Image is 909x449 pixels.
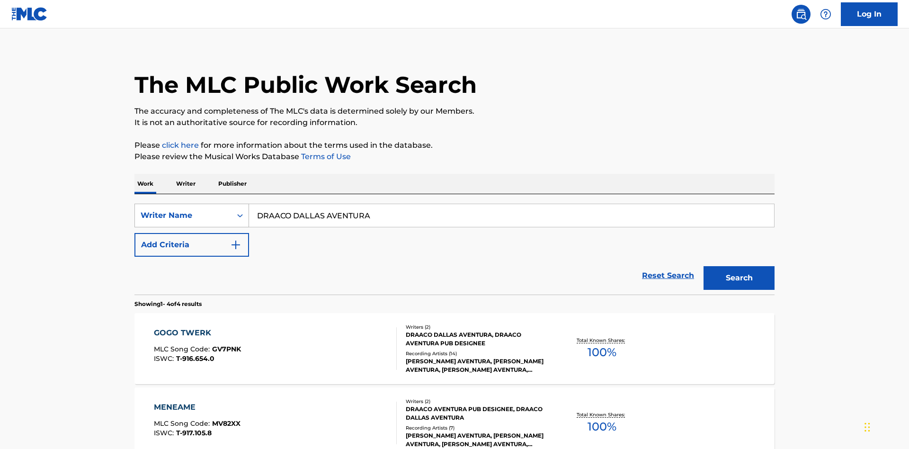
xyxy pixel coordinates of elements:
[212,345,241,353] span: GV7PNK
[212,419,241,428] span: MV82XX
[406,431,549,449] div: [PERSON_NAME] AVENTURA, [PERSON_NAME] AVENTURA, [PERSON_NAME] AVENTURA, [PERSON_NAME] AVENTURA, [...
[134,300,202,308] p: Showing 1 - 4 of 4 results
[862,404,909,449] iframe: Chat Widget
[162,141,199,150] a: click here
[176,429,212,437] span: T-917.105.8
[406,398,549,405] div: Writers ( 2 )
[792,5,811,24] a: Public Search
[841,2,898,26] a: Log In
[820,9,831,20] img: help
[299,152,351,161] a: Terms of Use
[134,174,156,194] p: Work
[134,313,775,384] a: GOGO TWERKMLC Song Code:GV7PNKISWC:T-916.654.0Writers (2)DRAACO DALLAS AVENTURA, DRAACO AVENTURA ...
[154,354,176,363] span: ISWC :
[406,424,549,431] div: Recording Artists ( 7 )
[637,265,699,286] a: Reset Search
[577,411,627,418] p: Total Known Shares:
[406,331,549,348] div: DRAACO DALLAS AVENTURA, DRAACO AVENTURA PUB DESIGNEE
[704,266,775,290] button: Search
[134,117,775,128] p: It is not an authoritative source for recording information.
[141,210,226,221] div: Writer Name
[154,419,212,428] span: MLC Song Code :
[154,345,212,353] span: MLC Song Code :
[134,151,775,162] p: Please review the Musical Works Database
[134,106,775,117] p: The accuracy and completeness of The MLC's data is determined solely by our Members.
[406,357,549,374] div: [PERSON_NAME] AVENTURA, [PERSON_NAME] AVENTURA, [PERSON_NAME] AVENTURA, [PERSON_NAME] AVENTURA, [...
[230,239,241,251] img: 9d2ae6d4665cec9f34b9.svg
[154,327,241,339] div: GOGO TWERK
[11,7,48,21] img: MLC Logo
[173,174,198,194] p: Writer
[577,337,627,344] p: Total Known Shares:
[176,354,214,363] span: T-916.654.0
[406,350,549,357] div: Recording Artists ( 14 )
[588,344,616,361] span: 100 %
[588,418,616,435] span: 100 %
[134,71,477,99] h1: The MLC Public Work Search
[406,323,549,331] div: Writers ( 2 )
[795,9,807,20] img: search
[406,405,549,422] div: DRAACO AVENTURA PUB DESIGNEE, DRAACO DALLAS AVENTURA
[134,204,775,295] form: Search Form
[864,413,870,441] div: Drag
[154,429,176,437] span: ISWC :
[816,5,835,24] div: Help
[134,233,249,257] button: Add Criteria
[134,140,775,151] p: Please for more information about the terms used in the database.
[154,402,241,413] div: MENEAME
[215,174,250,194] p: Publisher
